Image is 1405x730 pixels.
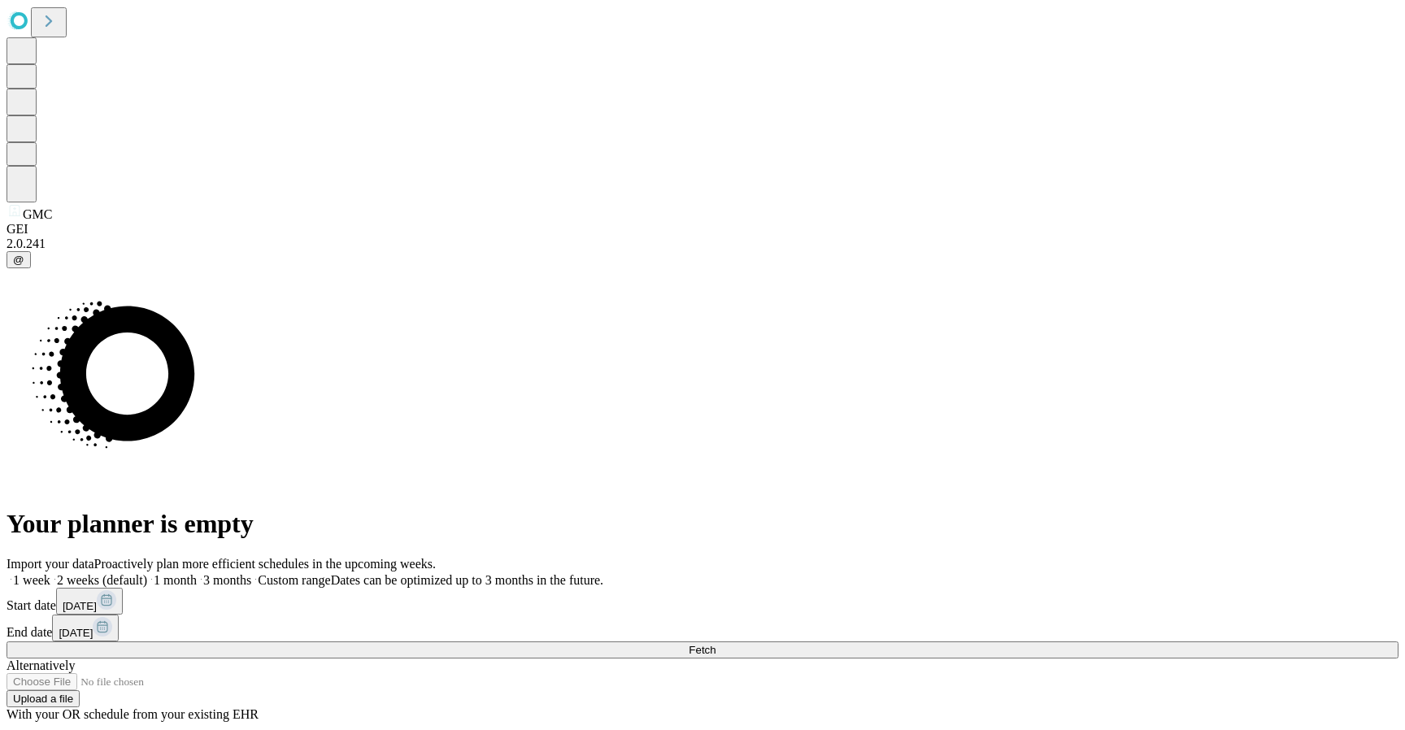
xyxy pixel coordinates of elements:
[7,641,1398,658] button: Fetch
[203,573,251,587] span: 3 months
[258,573,330,587] span: Custom range
[59,627,93,639] span: [DATE]
[154,573,197,587] span: 1 month
[94,557,436,571] span: Proactively plan more efficient schedules in the upcoming weeks.
[7,615,1398,641] div: End date
[7,658,75,672] span: Alternatively
[7,509,1398,539] h1: Your planner is empty
[23,207,52,221] span: GMC
[7,707,259,721] span: With your OR schedule from your existing EHR
[7,690,80,707] button: Upload a file
[56,588,123,615] button: [DATE]
[13,573,50,587] span: 1 week
[63,600,97,612] span: [DATE]
[52,615,119,641] button: [DATE]
[7,237,1398,251] div: 2.0.241
[13,254,24,266] span: @
[7,222,1398,237] div: GEI
[331,573,603,587] span: Dates can be optimized up to 3 months in the future.
[7,588,1398,615] div: Start date
[689,644,716,656] span: Fetch
[57,573,147,587] span: 2 weeks (default)
[7,251,31,268] button: @
[7,557,94,571] span: Import your data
